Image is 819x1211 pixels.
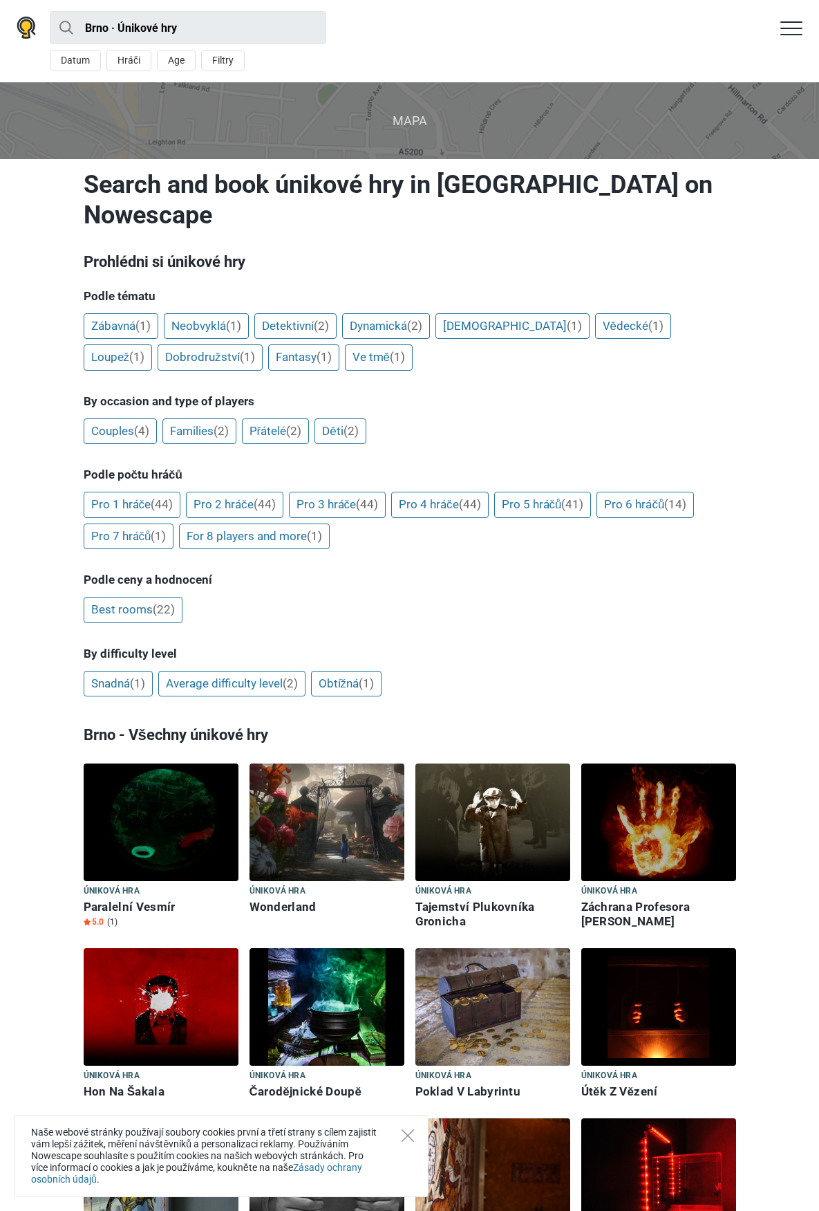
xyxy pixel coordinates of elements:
[254,313,337,340] a: Detektivní(2)
[84,671,153,697] a: Snadná(1)
[415,948,570,1066] img: Poklad V Labyrintu
[84,289,736,303] h5: Podle tématu
[581,948,736,1066] img: Útěk Z Vězení
[84,948,238,1102] a: Hon Na Šakala Úniková hra Hon Na Šakala
[311,671,382,697] a: Obtížná(1)
[415,900,570,929] h6: Tajemství Plukovníka Gronicha
[581,764,736,881] img: Záchrana Profesora Menkynu
[84,1069,140,1084] span: Úniková hra
[581,764,736,932] a: Záchrana Profesora Menkynu Úniková hra Záchrana Profesora [PERSON_NAME]
[158,671,305,697] a: Average difficulty level(2)
[415,1084,570,1099] h6: Poklad V Labyrintu
[153,602,175,616] span: (22)
[107,916,117,927] span: (1)
[390,350,405,364] span: (1)
[14,1115,429,1197] div: Naše webové stránky používají soubory cookies první a třetí strany s cílem zajistit vám lepší záž...
[129,350,144,364] span: (1)
[359,676,374,690] span: (1)
[435,313,590,340] a: [DEMOGRAPHIC_DATA](1)
[84,918,91,925] img: Star
[179,524,330,550] a: For 8 players and more(1)
[415,764,570,881] img: Tajemství Plukovníka Gronicha
[307,529,322,543] span: (1)
[581,884,637,899] span: Úniková hra
[567,319,582,333] span: (1)
[84,916,104,927] span: 5.0
[254,497,276,511] span: (44)
[317,350,332,364] span: (1)
[84,468,736,481] h5: Podle počtu hráčů
[581,1084,736,1099] h6: Útěk Z Vězení
[201,50,245,71] button: Filtry
[250,764,404,917] a: Wonderland Úniková hra Wonderland
[595,313,671,340] a: Vědecké(1)
[345,344,413,371] a: Ve tmě(1)
[250,764,404,881] img: Wonderland
[664,497,686,511] span: (14)
[84,418,157,445] a: Couples(4)
[84,251,736,273] h3: Prohlédni si únikové hry
[283,676,298,690] span: (2)
[268,344,339,371] a: Fantasy(1)
[250,884,305,899] span: Úniková hra
[596,492,694,518] a: Pro 6 hráčů(14)
[84,573,736,586] h5: Podle ceny a hodnocení
[459,497,481,511] span: (44)
[84,313,158,340] a: Zábavná(1)
[135,319,151,333] span: (1)
[84,948,238,1066] img: Hon Na Šakala
[250,948,404,1102] a: Čarodějnické Doupě Úniková hra Čarodějnické Doupě
[158,344,263,371] a: Dobrodružství(1)
[415,1069,471,1084] span: Úniková hra
[356,497,378,511] span: (44)
[17,17,36,39] img: Nowescape logo
[240,350,255,364] span: (1)
[84,647,736,660] h5: By difficulty level
[415,948,570,1102] a: Poklad V Labyrintu Úniková hra Poklad V Labyrintu
[134,424,149,438] span: (4)
[314,418,366,445] a: Děti(2)
[84,344,153,371] a: Loupež(1)
[106,50,151,71] button: Hráči
[581,900,736,929] h6: Záchrana Profesora [PERSON_NAME]
[84,524,174,550] a: Pro 7 hráčů(1)
[289,492,386,518] a: Pro 3 hráče(44)
[561,497,583,511] span: (41)
[286,424,301,438] span: (2)
[157,50,196,71] button: Age
[648,319,663,333] span: (1)
[407,319,422,333] span: (2)
[314,319,329,333] span: (2)
[50,50,101,71] button: Datum
[84,717,736,753] h3: Brno - Všechny únikové hry
[250,1069,305,1084] span: Úniková hra
[415,764,570,932] a: Tajemství Plukovníka Gronicha Úniková hra Tajemství Plukovníka Gronicha
[214,424,229,438] span: (2)
[84,884,140,899] span: Úniková hra
[250,1084,404,1099] h6: Čarodějnické Doupě
[226,319,241,333] span: (1)
[494,492,592,518] a: Pro 5 hráčů(41)
[130,676,145,690] span: (1)
[581,948,736,1102] a: Útěk Z Vězení Úniková hra Útěk Z Vězení
[242,418,310,445] a: Přátelé(2)
[250,900,404,914] h6: Wonderland
[31,1162,362,1185] a: Zásady ochrany osobních údajů
[50,11,326,44] input: try “London”
[162,418,236,445] a: Families(2)
[84,764,238,881] img: Paralelní Vesmír
[581,1069,637,1084] span: Úniková hra
[342,313,430,340] a: Dynamická(2)
[84,597,182,623] a: Best rooms(22)
[84,1084,238,1099] h6: Hon Na Šakala
[84,169,736,230] h1: Search and book únikové hry in [GEOGRAPHIC_DATA] on Nowescape
[343,424,359,438] span: (2)
[151,497,173,511] span: (44)
[186,492,283,518] a: Pro 2 hráče(44)
[84,492,181,518] a: Pro 1 hráče(44)
[250,948,404,1066] img: Čarodějnické Doupě
[84,394,736,408] h5: By occasion and type of players
[151,529,166,543] span: (1)
[402,1129,414,1142] button: Close
[84,900,238,914] h6: Paralelní Vesmír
